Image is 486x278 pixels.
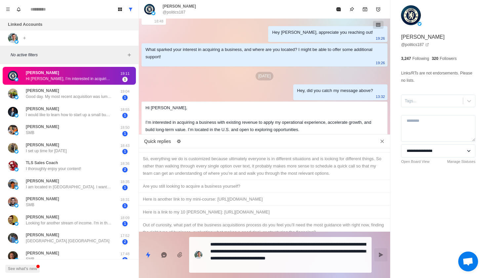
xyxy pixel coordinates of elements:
p: 3,247 [401,56,411,62]
button: Pin [345,3,358,16]
img: picture [8,125,18,135]
button: Add account [20,34,28,42]
p: [PERSON_NAME] [26,70,59,76]
p: Links/RTs are not endorsements. Please no lists. [401,69,475,84]
div: Hi [PERSON_NAME], I’m interested in acquiring a business with existing revenue to apply my operat... [145,104,373,133]
p: Hi [PERSON_NAME], I’m interested in acquiring a business with existing revenue to apply my operat... [26,76,112,82]
button: Edit quick replies [174,136,184,147]
span: 1 [122,203,128,208]
p: [PERSON_NAME] [26,250,59,256]
div: What sparked your interest in acquiring a business, and where are you located? I might be able to... [145,46,373,61]
p: TLS Sales Coach [26,160,58,166]
p: Linked Accounts [8,21,42,28]
p: 18:43 [117,143,133,149]
img: picture [401,5,421,25]
p: SMB [26,202,34,208]
img: picture [144,4,155,15]
img: picture [15,150,19,154]
p: 320 [432,56,438,62]
p: Good day. My most recent acquisition was lumber business because it's what Im passionate about. I... [26,94,112,100]
img: picture [15,77,19,81]
p: 13:32 [376,93,385,100]
p: 18:35 [117,179,133,185]
img: picture [8,107,18,117]
img: picture [8,71,18,81]
button: Mark as read [332,3,345,16]
p: No active filters [11,52,125,58]
p: I am located in [GEOGRAPHIC_DATA]. I want to acquire a business in the area, currently looking fo... [26,184,112,190]
p: [DATE] [256,72,273,80]
img: picture [15,258,19,262]
img: picture [15,204,19,208]
p: Following [412,56,429,62]
img: picture [8,143,18,153]
p: 17:52 [117,233,133,239]
p: [PERSON_NAME] [401,33,445,41]
p: 18:36 [117,161,133,166]
p: Followers [440,56,457,62]
button: Quick replies [142,248,155,261]
p: 18:48 [154,18,164,25]
button: Send message [374,248,387,261]
div: Here is another link to my mini-course: [URL][DOMAIN_NAME] [143,196,386,203]
span: 1 [122,149,128,154]
p: SMB [26,256,34,262]
p: 19:04 [117,89,133,94]
span: 1 [122,95,128,100]
p: [PERSON_NAME] [26,178,59,184]
p: [GEOGRAPHIC_DATA] [GEOGRAPHIC_DATA] [26,238,109,244]
span: 1 [122,185,128,190]
p: [PERSON_NAME] [163,3,196,9]
img: picture [8,33,18,43]
a: Open Board View [401,159,429,164]
p: I thoroughly enjoy your content! [26,166,81,172]
img: picture [194,251,202,259]
button: Archive [358,3,372,16]
button: See what's new [5,265,40,273]
img: picture [8,233,18,243]
span: 1 [122,113,128,118]
p: 18:31 [117,197,133,203]
p: 18:09 [117,215,133,221]
a: Manage Statuses [447,159,475,164]
button: Notifications [13,4,24,15]
p: I set up time for [DATE] [26,148,67,154]
img: picture [8,161,18,171]
button: Add filters [125,51,133,59]
img: picture [8,215,18,225]
p: 18:55 [117,107,133,113]
p: [PERSON_NAME] [26,214,59,220]
p: Looking for another stream of income. I'm in the [GEOGRAPHIC_DATA] area. [26,220,112,226]
button: Menu [3,4,13,15]
p: [PERSON_NAME] [26,196,59,202]
span: 2 [122,167,128,172]
img: picture [15,131,19,135]
img: picture [8,251,18,261]
span: 2 [122,239,128,245]
img: picture [15,95,19,99]
div: Hey [PERSON_NAME], appreciate you reaching out! [272,29,373,36]
button: Show all conversations [125,4,136,15]
p: [PERSON_NAME] [26,124,59,130]
img: picture [151,11,155,15]
img: picture [15,222,19,226]
div: Open chat [458,252,478,271]
span: 1 [122,221,128,226]
a: @politics187 [401,42,429,48]
span: 1 [122,257,128,262]
p: [PERSON_NAME] [26,106,59,112]
div: Here is a link to my 10 [PERSON_NAME]: [URL][DOMAIN_NAME] [143,208,386,216]
p: 19:26 [376,35,385,42]
img: picture [8,179,18,189]
button: Add media [173,248,186,261]
div: Are you still looking to acquire a business yourself? [143,183,386,190]
p: [PERSON_NAME] [26,142,59,148]
p: SMB [26,130,34,136]
p: 19:11 [117,71,133,76]
p: @politics187 [163,9,185,15]
div: So, everything we do is customized because ultimately everyone is in different situations and is ... [143,155,386,177]
div: Hey, did you catch my message above? [297,87,373,94]
p: 19:11 [376,132,385,139]
p: Quick replies [144,138,171,145]
p: [PERSON_NAME] [26,232,59,238]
